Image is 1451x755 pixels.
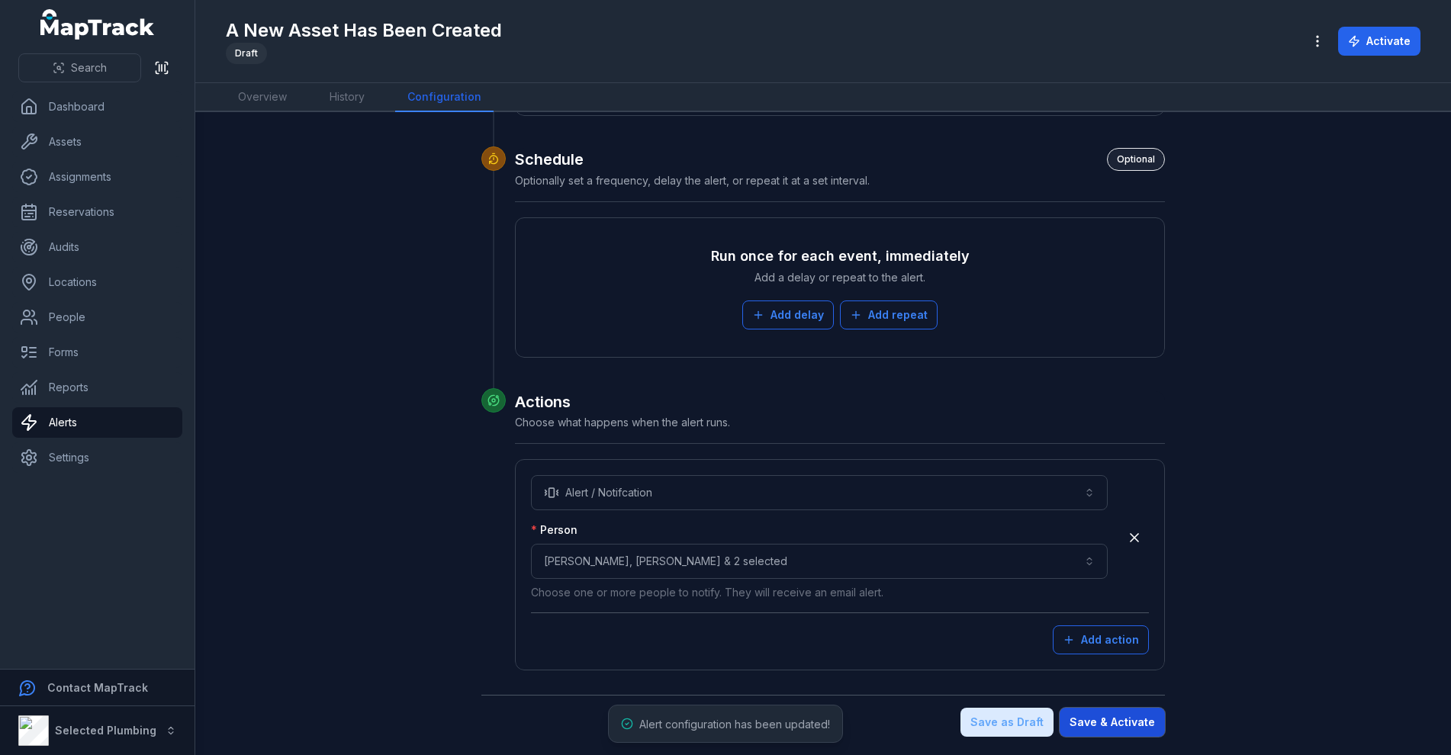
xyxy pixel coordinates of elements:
[711,246,970,267] h3: Run once for each event, immediately
[1107,148,1165,171] div: Optional
[395,83,494,112] a: Configuration
[71,60,107,75] span: Search
[226,43,267,64] div: Draft
[12,92,182,122] a: Dashboard
[742,300,834,329] button: Add delay
[12,162,182,192] a: Assignments
[12,267,182,297] a: Locations
[40,9,155,40] a: MapTrack
[515,148,1165,171] h2: Schedule
[18,53,141,82] button: Search
[12,337,182,368] a: Forms
[12,407,182,438] a: Alerts
[515,416,730,429] span: Choose what happens when the alert runs.
[226,83,299,112] a: Overview
[960,708,1054,737] button: Save as Draft
[12,442,182,473] a: Settings
[12,197,182,227] a: Reservations
[515,391,1165,413] h2: Actions
[226,18,502,43] h1: A New Asset Has Been Created
[47,681,148,694] strong: Contact MapTrack
[12,302,182,333] a: People
[1053,625,1149,654] button: Add action
[840,300,938,329] button: Add repeat
[515,174,870,187] span: Optionally set a frequency, delay the alert, or repeat it at a set interval.
[55,724,156,737] strong: Selected Plumbing
[12,127,182,157] a: Assets
[639,718,830,731] span: Alert configuration has been updated!
[1060,708,1165,737] button: Save & Activate
[531,544,1108,579] button: [PERSON_NAME], [PERSON_NAME] & 2 selected
[754,270,925,285] span: Add a delay or repeat to the alert.
[12,372,182,403] a: Reports
[531,585,1108,600] p: Choose one or more people to notify. They will receive an email alert.
[531,475,1108,510] button: Alert / Notifcation
[1338,27,1420,56] button: Activate
[317,83,377,112] a: History
[12,232,182,262] a: Audits
[531,522,578,538] label: Person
